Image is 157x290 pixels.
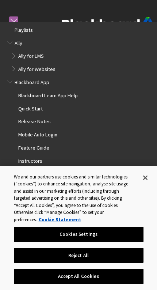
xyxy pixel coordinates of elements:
[7,38,150,75] nav: Book outline for Anthology Ally Help
[15,38,22,46] span: Ally
[15,25,33,33] span: Playlists
[18,103,43,112] span: Quick Start
[62,17,153,38] img: Blackboard by Anthology
[18,117,51,125] span: Release Notes
[14,173,137,223] div: We and our partners use cookies and similar technologies (“cookies”) to enhance site navigation, ...
[14,269,143,284] button: Accept All Cookies
[18,51,44,60] span: Ally for LMS
[18,143,49,151] span: Feature Guide
[18,156,42,164] span: Instructors
[18,64,55,72] span: Ally for Websites
[7,25,150,35] nav: Book outline for Playlists
[18,90,78,99] span: Blackboard Learn App Help
[14,227,143,242] button: Cookies Settings
[15,77,49,86] span: Blackboard App
[137,170,153,186] button: Close
[18,129,57,138] span: Mobile Auto Login
[39,216,81,223] a: More information about your privacy, opens in a new tab
[14,248,143,263] button: Reject All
